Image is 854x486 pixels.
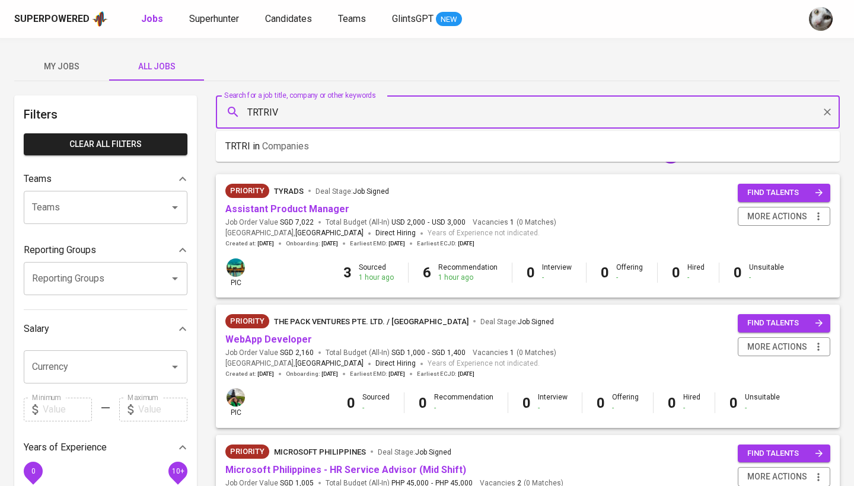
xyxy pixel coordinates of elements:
span: Onboarding : [286,370,338,378]
a: Teams [338,12,368,27]
span: Earliest ECJD : [417,239,474,248]
span: Superhunter [189,13,239,24]
span: Created at : [225,370,274,378]
div: Years of Experience [24,436,187,459]
span: My Jobs [21,59,102,74]
div: New Job received from Demand Team [225,184,269,198]
a: Superhunter [189,12,241,27]
div: - [542,273,572,283]
span: [GEOGRAPHIC_DATA] [295,228,364,239]
span: Earliest EMD : [350,239,405,248]
span: find talents [747,316,823,330]
span: [GEOGRAPHIC_DATA] , [225,228,364,239]
span: Microsoft Philippines [274,447,366,456]
p: TRTRI in [225,139,309,154]
a: Jobs [141,12,165,27]
b: 3 [343,264,352,281]
a: Microsoft Philippines - HR Service Advisor (Mid Shift) [225,464,466,475]
div: Sourced [359,263,394,283]
b: 0 [601,264,609,281]
div: Superpowered [14,12,90,26]
button: Clear [819,104,836,120]
span: [DATE] [321,239,338,248]
span: [GEOGRAPHIC_DATA] , [225,358,364,370]
button: find talents [738,314,830,332]
p: Reporting Groups [24,243,96,257]
div: Teams [24,167,187,191]
div: Hired [683,392,700,413]
span: Earliest ECJD : [417,370,474,378]
span: more actions [747,209,807,224]
a: Assistant Product Manager [225,203,349,215]
div: New Job received from Demand Team [225,314,269,328]
div: Recommendation [438,263,498,283]
span: Years of Experience not indicated. [428,228,540,239]
div: pic [225,257,246,288]
span: [DATE] [388,239,405,248]
span: Companies [262,140,309,152]
h6: Filters [24,105,187,124]
span: more actions [747,469,807,484]
div: 1 hour ago [359,273,394,283]
span: Job Signed [415,448,451,456]
span: more actions [747,340,807,354]
span: find talents [747,447,823,461]
div: Offering [612,392,639,413]
div: - [434,403,493,413]
div: Offering [616,263,643,283]
span: Deal Stage : [378,448,451,456]
b: 0 [419,395,427,411]
span: [GEOGRAPHIC_DATA] [295,358,364,370]
span: USD 3,000 [432,218,466,228]
div: - [538,403,568,413]
button: Open [167,199,183,216]
div: Unsuitable [745,392,780,413]
div: Reporting Groups [24,238,187,262]
span: Priority [225,315,269,327]
span: - [428,218,429,228]
p: Teams [24,172,52,186]
span: [DATE] [257,239,274,248]
span: SGD 1,000 [391,348,425,358]
span: Direct Hiring [375,359,416,367]
span: Clear All filters [33,137,178,152]
span: Created at : [225,239,274,248]
div: Interview [542,263,572,283]
span: Vacancies ( 0 Matches ) [473,218,556,228]
span: [DATE] [388,370,405,378]
button: Clear All filters [24,133,187,155]
div: - [745,403,780,413]
div: - [612,403,639,413]
button: more actions [738,337,830,357]
span: USD 2,000 [391,218,425,228]
input: Value [138,398,187,421]
b: Jobs [141,13,163,24]
span: All Jobs [116,59,197,74]
span: GlintsGPT [392,13,434,24]
span: 1 [508,218,514,228]
span: - [428,348,429,358]
span: 10+ [171,466,184,475]
button: more actions [738,207,830,226]
a: Superpoweredapp logo [14,10,108,28]
img: eva@glints.com [227,388,245,407]
span: Direct Hiring [375,229,416,237]
a: GlintsGPT NEW [392,12,462,27]
img: tharisa.rizky@glints.com [809,7,833,31]
span: Job Order Value [225,218,314,228]
div: - [683,403,700,413]
span: [DATE] [458,370,474,378]
b: 0 [527,264,535,281]
button: find talents [738,445,830,463]
span: Tyrads [274,187,304,196]
span: Job Order Value [225,348,314,358]
span: find talents [747,186,823,200]
span: NEW [436,14,462,25]
span: Priority [225,185,269,197]
span: 1 [508,348,514,358]
b: 0 [597,395,605,411]
img: a5d44b89-0c59-4c54-99d0-a63b29d42bd3.jpg [227,258,245,277]
img: app logo [92,10,108,28]
span: Years of Experience not indicated. [428,358,540,370]
b: 0 [729,395,738,411]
